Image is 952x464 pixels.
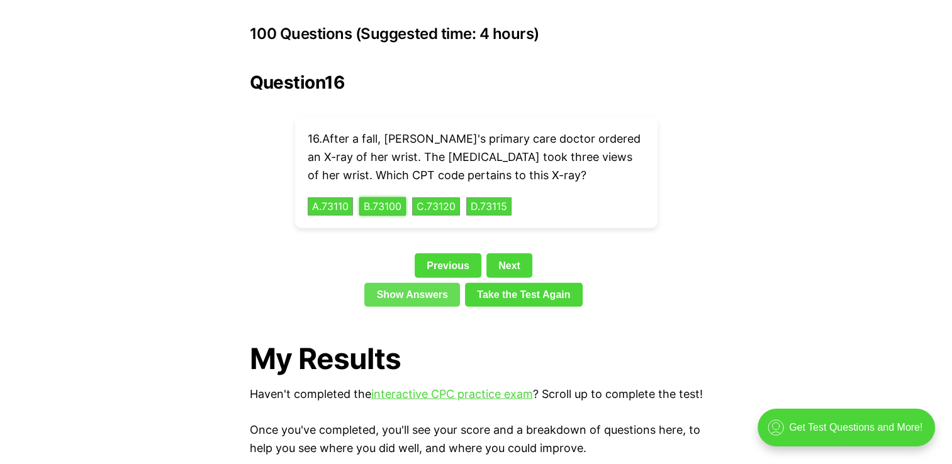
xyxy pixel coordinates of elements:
[415,253,481,277] a: Previous
[364,283,460,307] a: Show Answers
[465,283,583,307] a: Take the Test Again
[250,342,703,375] h1: My Results
[308,130,645,184] p: 16 . After a fall, [PERSON_NAME]'s primary care doctor ordered an X-ray of her wrist. The [MEDICA...
[371,387,533,400] a: interactive CPC practice exam
[250,25,703,43] h3: 100 Questions (Suggested time: 4 hours)
[486,253,532,277] a: Next
[308,197,353,216] button: A.73110
[250,385,703,404] p: Haven't completed the ? Scroll up to complete the test!
[359,197,406,216] button: B.73100
[747,402,952,464] iframe: portal-trigger
[250,421,703,458] p: Once you've completed, you'll see your score and a breakdown of questions here, to help you see w...
[466,197,512,216] button: D.73115
[250,72,703,92] h2: Question 16
[412,197,460,216] button: C.73120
